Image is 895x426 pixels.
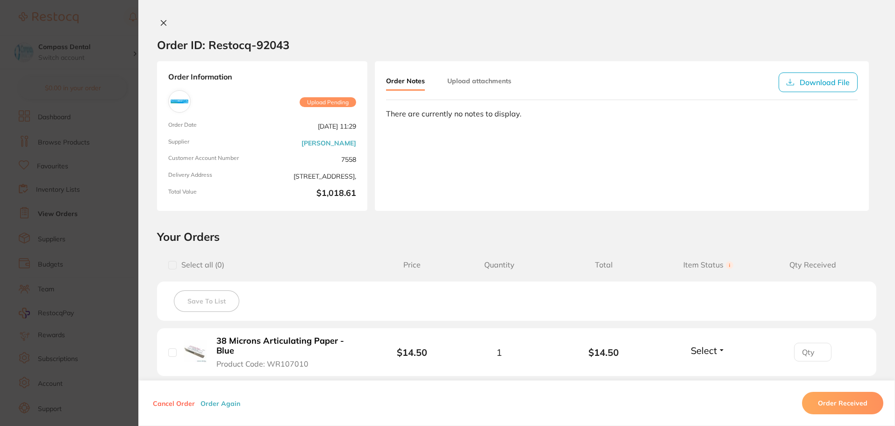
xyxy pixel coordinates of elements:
[216,336,361,355] b: 38 Microns Articulating Paper - Blue
[551,347,656,358] b: $14.50
[168,72,356,83] strong: Order Information
[779,72,858,92] button: Download File
[688,345,728,356] button: Select
[447,72,511,89] button: Upload attachments
[301,139,356,147] a: [PERSON_NAME]
[397,347,427,358] b: $14.50
[377,260,447,269] span: Price
[168,122,258,131] span: Order Date
[447,260,551,269] span: Quantity
[386,109,858,118] div: There are currently no notes to display.
[214,336,364,368] button: 38 Microns Articulating Paper - Blue Product Code: WR107010
[266,172,356,181] span: [STREET_ADDRESS],
[496,347,502,358] span: 1
[157,230,876,244] h2: Your Orders
[150,399,198,407] button: Cancel Order
[174,290,239,312] button: Save To List
[266,122,356,131] span: [DATE] 11:29
[266,155,356,164] span: 7558
[802,392,883,414] button: Order Received
[386,72,425,91] button: Order Notes
[168,172,258,181] span: Delivery Address
[168,188,258,200] span: Total Value
[168,138,258,148] span: Supplier
[300,97,356,108] span: Upload Pending
[794,343,831,361] input: Qty
[168,155,258,164] span: Customer Account Number
[266,188,356,200] b: $1,018.61
[760,260,865,269] span: Qty Received
[171,93,188,110] img: Adam Dental
[691,345,717,356] span: Select
[551,260,656,269] span: Total
[157,38,289,52] h2: Order ID: Restocq- 92043
[198,399,243,407] button: Order Again
[177,260,224,269] span: Select all ( 0 )
[184,340,207,363] img: 38 Microns Articulating Paper - Blue
[216,360,308,368] span: Product Code: WR107010
[656,260,761,269] span: Item Status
